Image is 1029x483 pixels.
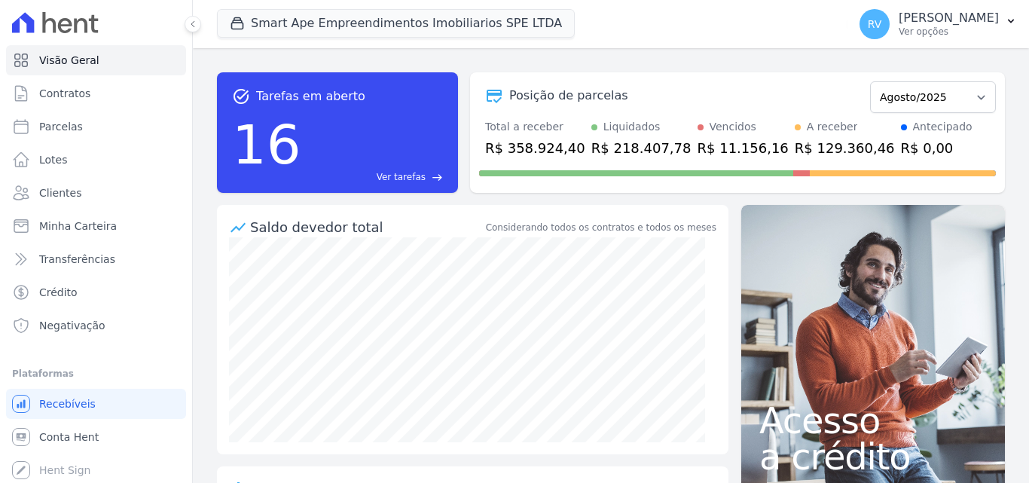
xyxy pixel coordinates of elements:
[698,138,789,158] div: R$ 11.156,16
[591,138,692,158] div: R$ 218.407,78
[759,439,987,475] span: a crédito
[868,19,882,29] span: RV
[39,119,83,134] span: Parcelas
[603,119,661,135] div: Liquidados
[232,87,250,105] span: task_alt
[39,396,96,411] span: Recebíveis
[250,217,483,237] div: Saldo devedor total
[899,11,999,26] p: [PERSON_NAME]
[12,365,180,383] div: Plataformas
[6,244,186,274] a: Transferências
[807,119,858,135] div: A receber
[759,402,987,439] span: Acesso
[39,53,99,68] span: Visão Geral
[39,285,78,300] span: Crédito
[901,138,973,158] div: R$ 0,00
[6,211,186,241] a: Minha Carteira
[486,221,716,234] div: Considerando todos os contratos e todos os meses
[39,318,105,333] span: Negativação
[710,119,756,135] div: Vencidos
[377,170,426,184] span: Ver tarefas
[39,219,117,234] span: Minha Carteira
[485,119,585,135] div: Total a receber
[6,145,186,175] a: Lotes
[39,185,81,200] span: Clientes
[6,277,186,307] a: Crédito
[913,119,973,135] div: Antecipado
[6,45,186,75] a: Visão Geral
[847,3,1029,45] button: RV [PERSON_NAME] Ver opções
[39,430,99,445] span: Conta Hent
[795,138,895,158] div: R$ 129.360,46
[6,422,186,452] a: Conta Hent
[432,172,443,183] span: east
[6,78,186,109] a: Contratos
[39,86,90,101] span: Contratos
[217,9,575,38] button: Smart Ape Empreendimentos Imobiliarios SPE LTDA
[899,26,999,38] p: Ver opções
[232,105,301,184] div: 16
[509,87,628,105] div: Posição de parcelas
[6,310,186,341] a: Negativação
[39,252,115,267] span: Transferências
[6,178,186,208] a: Clientes
[6,389,186,419] a: Recebíveis
[256,87,365,105] span: Tarefas em aberto
[307,170,443,184] a: Ver tarefas east
[485,138,585,158] div: R$ 358.924,40
[6,112,186,142] a: Parcelas
[39,152,68,167] span: Lotes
